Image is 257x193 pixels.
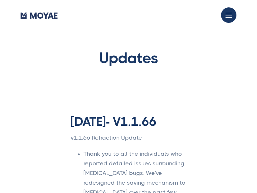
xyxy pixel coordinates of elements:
a: home [21,10,58,20]
h1: Updates [9,50,248,66]
p: v1.1.66 Refraction Update [71,133,186,142]
img: Moyae Logo [21,13,58,19]
h2: [DATE]- V1.1.66 [71,114,186,130]
div: menu [221,7,236,23]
